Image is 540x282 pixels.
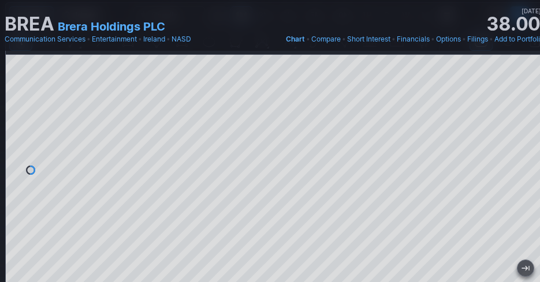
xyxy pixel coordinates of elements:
[342,33,346,45] span: •
[87,33,91,45] span: •
[311,33,341,45] a: Compare
[467,35,488,43] span: Filings
[172,33,191,45] a: NASD
[5,15,54,33] h1: BREA
[517,260,534,276] button: Jump to the most recent bar
[397,33,430,45] a: Financials
[306,33,310,45] span: •
[286,35,305,43] span: Chart
[462,33,466,45] span: •
[92,33,137,45] a: Entertainment
[138,33,142,45] span: •
[436,33,461,45] a: Options
[5,33,85,45] a: Communication Services
[166,33,170,45] span: •
[143,33,165,45] a: Ireland
[392,33,396,45] span: •
[431,33,435,45] span: •
[286,33,305,45] a: Chart
[467,33,488,45] a: Filings
[58,18,165,35] a: Brera Holdings PLC
[489,33,493,45] span: •
[347,33,390,45] a: Short Interest
[486,15,540,33] strong: 38.00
